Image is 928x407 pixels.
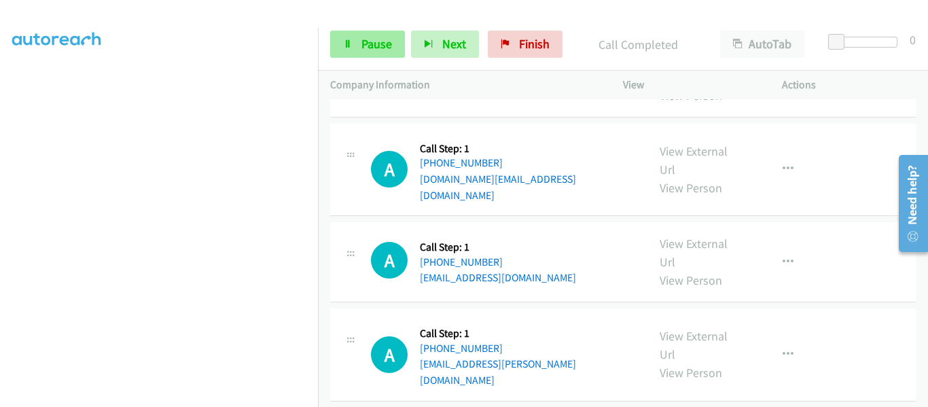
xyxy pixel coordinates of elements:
[660,143,728,177] a: View External Url
[330,77,599,93] p: Company Information
[488,31,563,58] a: Finish
[889,149,928,258] iframe: Resource Center
[371,151,408,188] div: The call is yet to be attempted
[660,328,728,362] a: View External Url
[411,31,479,58] button: Next
[371,151,408,188] h1: A
[420,156,503,169] a: [PHONE_NUMBER]
[420,255,503,268] a: [PHONE_NUMBER]
[720,31,804,58] button: AutoTab
[420,327,635,340] h5: Call Step: 1
[660,88,722,103] a: View Person
[330,31,405,58] a: Pause
[660,272,722,288] a: View Person
[361,36,392,52] span: Pause
[519,36,550,52] span: Finish
[581,35,696,54] p: Call Completed
[660,236,728,270] a: View External Url
[910,31,916,49] div: 0
[420,142,635,156] h5: Call Step: 1
[782,77,916,93] p: Actions
[660,365,722,381] a: View Person
[371,242,408,279] div: The call is yet to be attempted
[442,36,466,52] span: Next
[420,173,576,202] a: [DOMAIN_NAME][EMAIL_ADDRESS][DOMAIN_NAME]
[420,271,576,284] a: [EMAIL_ADDRESS][DOMAIN_NAME]
[660,180,722,196] a: View Person
[371,242,408,279] h1: A
[371,336,408,373] div: The call is yet to be attempted
[420,241,576,254] h5: Call Step: 1
[420,357,576,387] a: [EMAIL_ADDRESS][PERSON_NAME][DOMAIN_NAME]
[371,336,408,373] h1: A
[623,77,757,93] p: View
[420,86,576,99] a: [EMAIL_ADDRESS][DOMAIN_NAME]
[420,342,503,355] a: [PHONE_NUMBER]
